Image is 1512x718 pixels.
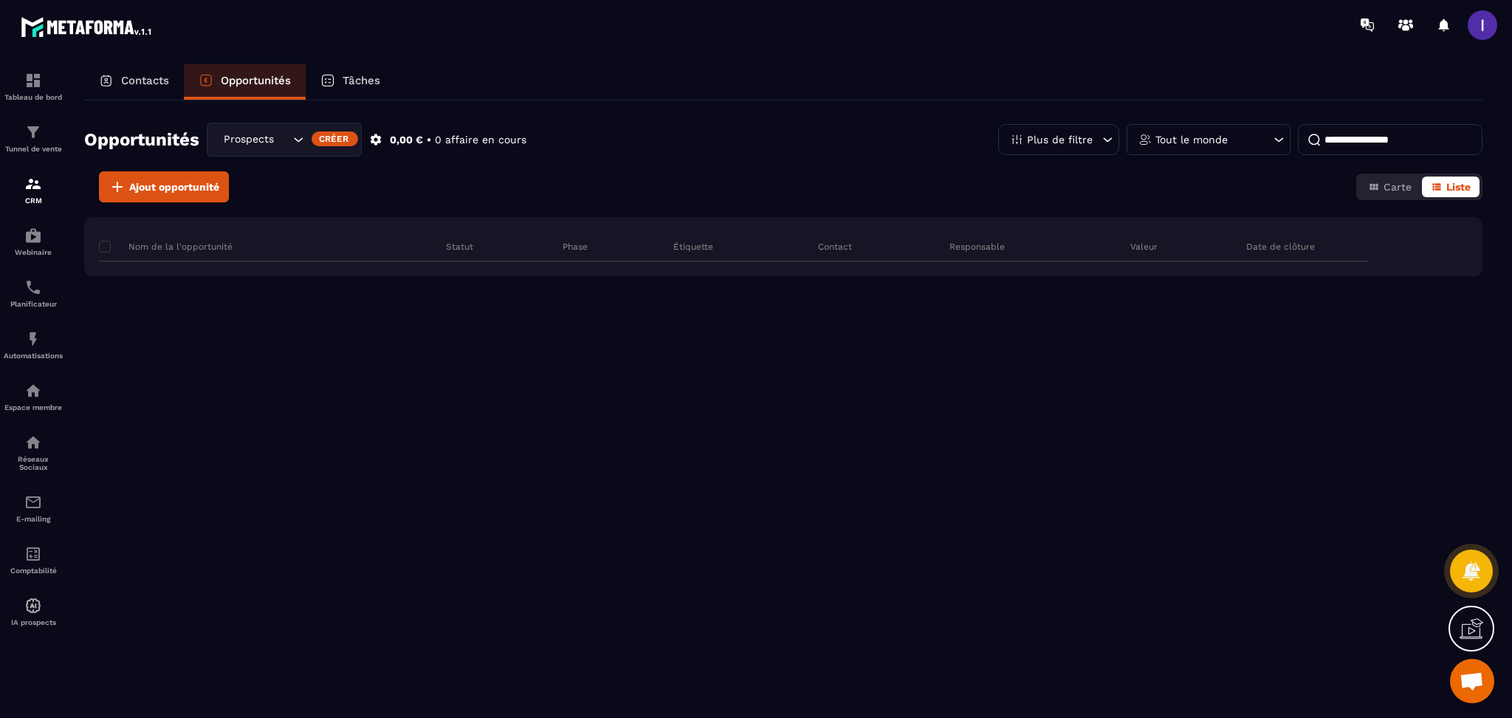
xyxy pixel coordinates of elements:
[275,131,289,148] input: Search for option
[343,74,380,87] p: Tâches
[4,61,63,112] a: formationformationTableau de bord
[4,267,63,319] a: schedulerschedulerPlanificateur
[1130,241,1158,253] p: Valeur
[1450,659,1494,703] a: Ouvrir le chat
[312,131,358,146] div: Créer
[1359,177,1420,197] button: Carte
[220,131,275,148] span: Prospects Libres
[4,371,63,423] a: automationsautomationsEspace membre
[427,133,431,147] p: •
[818,241,852,253] p: Contact
[4,423,63,482] a: social-networksocial-networkRéseaux Sociaux
[4,93,63,101] p: Tableau de bord
[306,64,395,100] a: Tâches
[24,434,42,451] img: social-network
[4,145,63,153] p: Tunnel de vente
[121,74,169,87] p: Contacts
[1246,241,1315,253] p: Date de clôture
[4,352,63,360] p: Automatisations
[207,123,362,157] div: Search for option
[4,455,63,471] p: Réseaux Sociaux
[84,125,199,154] h2: Opportunités
[4,534,63,586] a: accountantaccountantComptabilité
[221,74,291,87] p: Opportunités
[563,241,588,253] p: Phase
[1384,181,1412,193] span: Carte
[184,64,306,100] a: Opportunités
[24,278,42,296] img: scheduler
[949,241,1005,253] p: Responsable
[4,403,63,411] p: Espace membre
[24,123,42,141] img: formation
[24,597,42,615] img: automations
[84,64,184,100] a: Contacts
[673,241,713,253] p: Étiquette
[4,216,63,267] a: automationsautomationsWebinaire
[390,133,423,147] p: 0,00 €
[129,179,219,194] span: Ajout opportunité
[21,13,154,40] img: logo
[1446,181,1471,193] span: Liste
[24,493,42,511] img: email
[4,482,63,534] a: emailemailE-mailing
[1422,177,1480,197] button: Liste
[4,319,63,371] a: automationsautomationsAutomatisations
[24,175,42,193] img: formation
[1155,134,1228,145] p: Tout le monde
[4,300,63,308] p: Planificateur
[4,248,63,256] p: Webinaire
[4,515,63,523] p: E-mailing
[99,241,233,253] p: Nom de la l'opportunité
[4,567,63,575] p: Comptabilité
[4,112,63,164] a: formationformationTunnel de vente
[24,382,42,400] img: automations
[446,241,473,253] p: Statut
[435,133,526,147] p: 0 affaire en cours
[24,330,42,348] img: automations
[24,545,42,563] img: accountant
[4,196,63,205] p: CRM
[24,72,42,89] img: formation
[1027,134,1093,145] p: Plus de filtre
[4,618,63,626] p: IA prospects
[24,227,42,245] img: automations
[99,171,229,202] button: Ajout opportunité
[4,164,63,216] a: formationformationCRM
